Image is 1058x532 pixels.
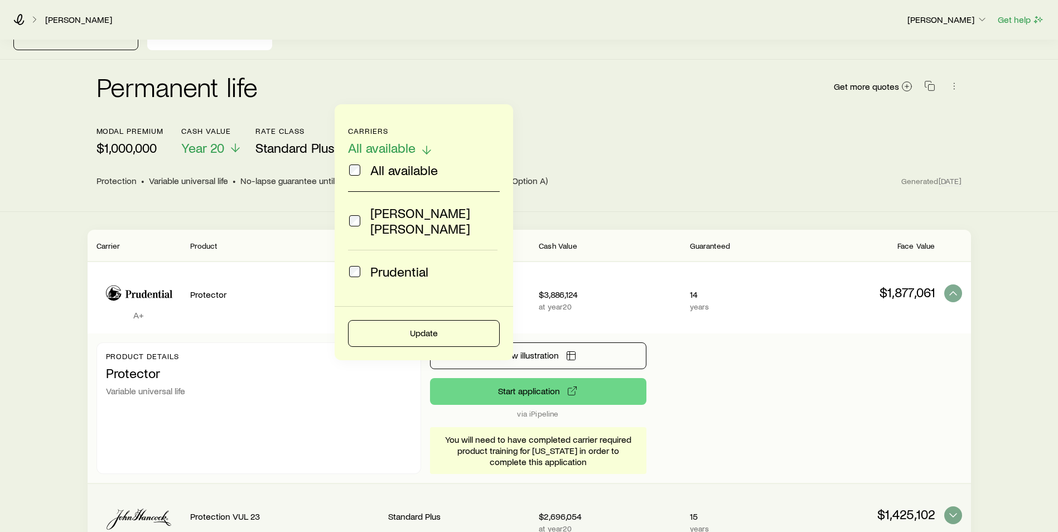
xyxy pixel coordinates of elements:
[539,511,680,522] p: $2,696,054
[487,175,548,186] span: Level (Option A)
[439,434,637,467] span: You will need to have completed carrier required product training for [US_STATE] in order to comp...
[96,175,137,186] span: Protection
[45,14,113,25] a: [PERSON_NAME]
[833,80,913,93] a: Get more quotes
[348,140,416,156] span: All available
[106,365,412,381] p: Protector
[106,385,412,396] p: Variable universal life
[499,351,559,360] span: View illustration
[897,241,935,250] span: Face Value
[939,176,962,186] span: [DATE]
[181,127,242,156] button: Cash ValueYear 20
[430,342,646,369] button: View illustration
[901,176,962,186] span: Generated
[141,175,144,186] span: •
[348,127,433,156] button: CarriersAll available
[997,13,1045,26] button: Get help
[907,13,988,27] button: [PERSON_NAME]
[181,140,224,156] span: Year 20
[539,241,577,250] span: Cash Value
[793,506,935,522] p: $1,425,102
[793,284,935,300] p: $1,877,061
[96,140,163,156] p: $1,000,000
[181,127,242,136] p: Cash Value
[690,289,785,300] p: 14
[96,127,163,136] p: modal premium
[96,309,181,321] p: A+
[430,378,646,405] button: via iPipeline
[539,289,680,300] p: $3,886,124
[255,127,335,136] p: Rate Class
[348,127,433,136] p: Carriers
[690,511,785,522] p: 15
[240,175,444,186] span: No-lapse guarantee until age [DEMOGRAPHIC_DATA]
[430,409,646,418] p: via iPipeline
[106,352,412,361] p: Product details
[539,302,680,311] p: at year 20
[907,14,988,25] p: [PERSON_NAME]
[96,241,120,250] span: Carrier
[190,289,379,300] p: Protector
[255,127,335,156] button: Rate ClassStandard Plus
[190,241,218,250] span: Product
[149,175,228,186] span: Variable universal life
[96,73,258,100] h2: Permanent life
[255,140,335,156] span: Standard Plus
[190,511,379,522] p: Protection VUL 23
[834,82,899,91] span: Get more quotes
[388,511,530,522] p: Standard Plus
[233,175,236,186] span: •
[690,241,731,250] span: Guaranteed
[690,302,785,311] p: years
